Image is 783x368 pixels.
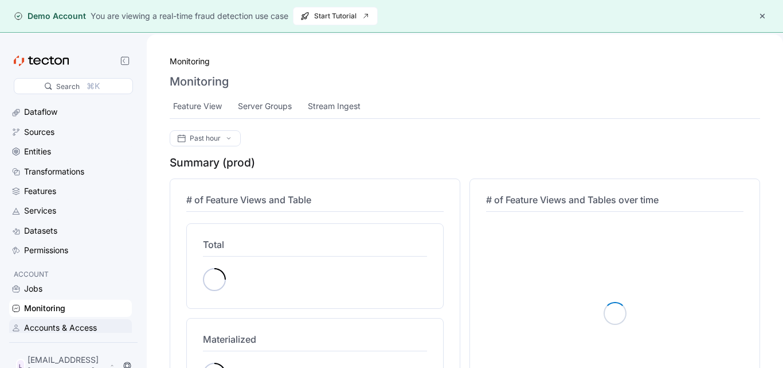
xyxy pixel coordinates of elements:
[14,10,86,22] div: Demo Account
[24,282,42,295] div: Jobs
[9,319,132,336] a: Accounts & Access
[24,185,56,197] div: Features
[170,55,210,68] a: Monitoring
[24,165,84,178] div: Transformations
[9,163,132,180] a: Transformations
[9,123,132,141] a: Sources
[24,244,68,257] div: Permissions
[170,75,229,88] h3: Monitoring
[604,302,627,325] span: Loading
[24,106,57,118] div: Dataflow
[486,194,659,206] span: # of Feature Views and Tables over time
[238,100,292,113] div: Server Groups
[9,183,132,200] a: Features
[24,224,57,237] div: Datasets
[190,135,221,142] div: Past hour
[14,78,133,94] div: Search⌘K
[9,103,132,121] a: Dataflow
[24,145,51,158] div: Entities
[24,302,65,315] div: Monitoring
[173,100,222,113] div: Feature View
[9,143,132,160] a: Entities
[9,242,132,259] a: Permissions
[91,10,288,22] div: You are viewing a real-time fraud detection use case
[9,202,132,219] a: Services
[24,204,56,217] div: Services
[24,126,54,138] div: Sources
[203,332,427,346] h4: Materialized
[9,222,132,239] a: Datasets
[186,193,444,207] h4: # of Feature Views and Table
[9,300,132,317] a: Monitoring
[14,269,127,280] p: ACCOUNT
[87,80,100,92] div: ⌘K
[24,321,97,334] div: Accounts & Access
[300,7,370,25] span: Start Tutorial
[293,7,378,25] button: Start Tutorial
[9,280,132,297] a: Jobs
[203,238,427,251] h4: Total
[170,130,241,146] div: Past hour
[56,81,80,92] div: Search
[170,156,760,169] div: Summary (prod)
[308,100,361,113] div: Stream Ingest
